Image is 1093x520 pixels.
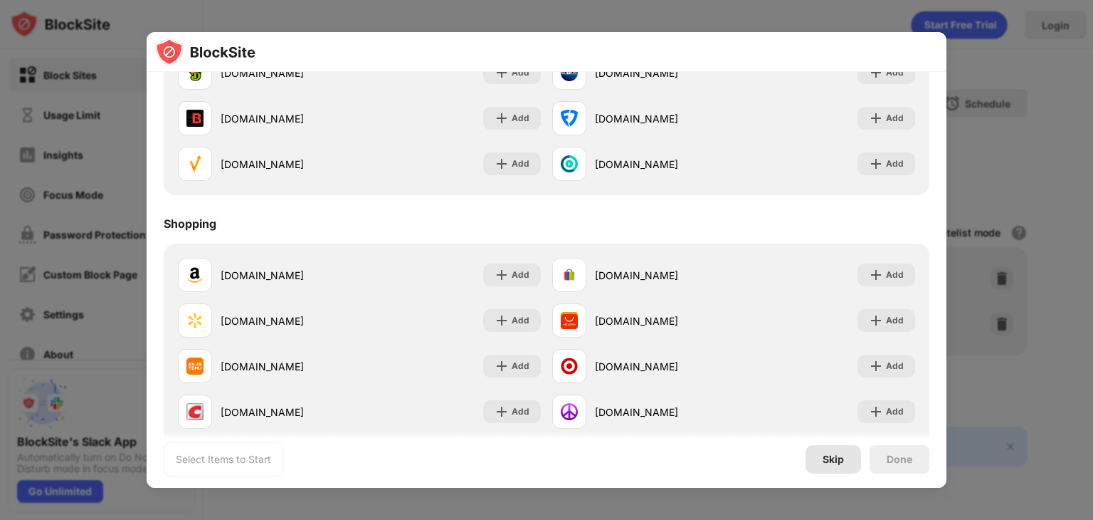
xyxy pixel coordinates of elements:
div: [DOMAIN_NAME] [595,313,734,328]
div: Add [886,359,904,373]
div: Add [886,66,904,80]
div: [DOMAIN_NAME] [595,359,734,374]
div: Skip [823,454,844,465]
div: [DOMAIN_NAME] [221,405,359,420]
div: Add [512,268,529,282]
img: favicons [561,110,578,127]
img: favicons [561,266,578,284]
img: logo-blocksite.svg [155,38,255,66]
div: [DOMAIN_NAME] [221,66,359,80]
div: Add [512,157,529,171]
img: favicons [561,312,578,329]
div: Shopping [164,217,216,231]
img: favicons [186,358,204,375]
img: favicons [561,358,578,375]
div: Add [512,313,529,328]
img: favicons [561,155,578,172]
div: Add [886,313,904,328]
div: [DOMAIN_NAME] [595,268,734,283]
img: favicons [186,64,204,81]
div: Select Items to Start [176,452,271,467]
div: Add [512,359,529,373]
div: Add [512,111,529,125]
img: favicons [186,110,204,127]
div: Add [512,66,529,80]
div: [DOMAIN_NAME] [595,66,734,80]
div: [DOMAIN_NAME] [221,359,359,374]
img: favicons [186,312,204,329]
img: favicons [186,266,204,284]
div: [DOMAIN_NAME] [221,268,359,283]
div: [DOMAIN_NAME] [221,111,359,126]
div: Add [886,268,904,282]
div: Add [512,405,529,419]
div: [DOMAIN_NAME] [595,157,734,172]
div: Add [886,111,904,125]
div: [DOMAIN_NAME] [221,157,359,172]
img: favicons [186,155,204,172]
div: Done [887,454,912,465]
img: favicons [186,403,204,420]
img: favicons [561,64,578,81]
img: favicons [561,403,578,420]
div: Add [886,405,904,419]
div: [DOMAIN_NAME] [595,111,734,126]
div: [DOMAIN_NAME] [221,313,359,328]
div: [DOMAIN_NAME] [595,405,734,420]
div: Add [886,157,904,171]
